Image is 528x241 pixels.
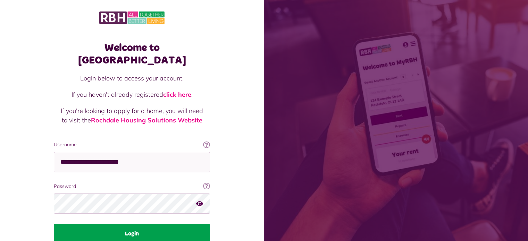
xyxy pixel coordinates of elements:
p: If you haven't already registered . [61,90,203,99]
p: Login below to access your account. [61,74,203,83]
img: MyRBH [99,10,165,25]
a: click here [163,91,191,98]
h1: Welcome to [GEOGRAPHIC_DATA] [54,42,210,67]
a: Rochdale Housing Solutions Website [91,116,202,124]
p: If you're looking to apply for a home, you will need to visit the [61,106,203,125]
label: Username [54,141,210,148]
label: Password [54,183,210,190]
